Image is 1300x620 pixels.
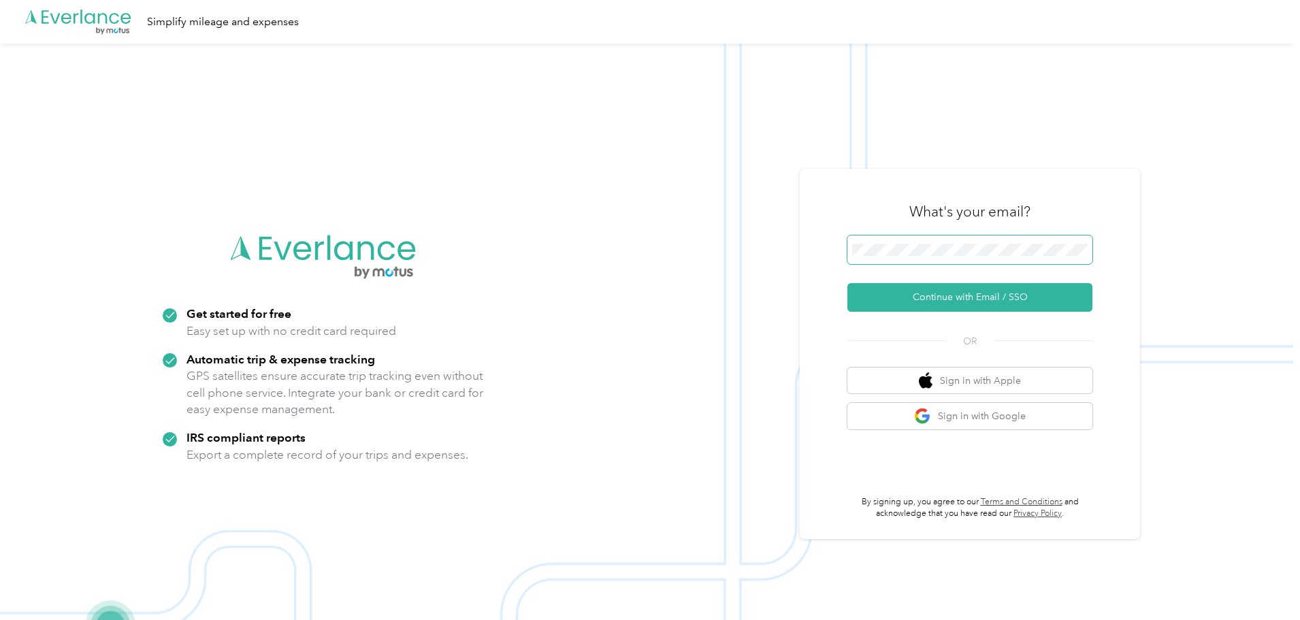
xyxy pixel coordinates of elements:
[909,202,1030,221] h3: What's your email?
[186,368,484,418] p: GPS satellites ensure accurate trip tracking even without cell phone service. Integrate your bank...
[186,430,306,444] strong: IRS compliant reports
[186,446,468,463] p: Export a complete record of your trips and expenses.
[946,334,994,348] span: OR
[847,283,1092,312] button: Continue with Email / SSO
[847,403,1092,429] button: google logoSign in with Google
[186,323,396,340] p: Easy set up with no credit card required
[147,14,299,31] div: Simplify mileage and expenses
[847,368,1092,394] button: apple logoSign in with Apple
[919,372,932,389] img: apple logo
[914,408,931,425] img: google logo
[186,306,291,321] strong: Get started for free
[847,496,1092,520] p: By signing up, you agree to our and acknowledge that you have read our .
[186,352,375,366] strong: Automatic trip & expense tracking
[1013,508,1062,519] a: Privacy Policy
[981,497,1062,507] a: Terms and Conditions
